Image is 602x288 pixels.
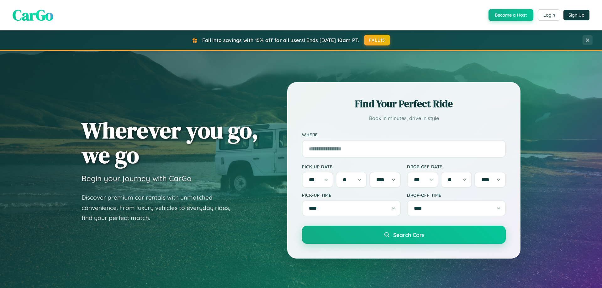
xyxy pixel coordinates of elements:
button: Sign Up [563,10,589,20]
label: Drop-off Time [407,192,506,198]
label: Pick-up Time [302,192,401,198]
label: Where [302,132,506,138]
p: Book in minutes, drive in style [302,114,506,123]
span: Search Cars [393,231,424,238]
button: FALL15 [364,35,390,45]
button: Become a Host [488,9,533,21]
h2: Find Your Perfect Ride [302,97,506,111]
button: Search Cars [302,226,506,244]
h1: Wherever you go, we go [82,118,258,167]
label: Pick-up Date [302,164,401,169]
p: Discover premium car rentals with unmatched convenience. From luxury vehicles to everyday rides, ... [82,192,238,223]
span: CarGo [13,5,53,25]
span: Fall into savings with 15% off for all users! Ends [DATE] 10am PT. [202,37,359,43]
h3: Begin your journey with CarGo [82,174,192,183]
label: Drop-off Date [407,164,506,169]
button: Login [538,9,560,21]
